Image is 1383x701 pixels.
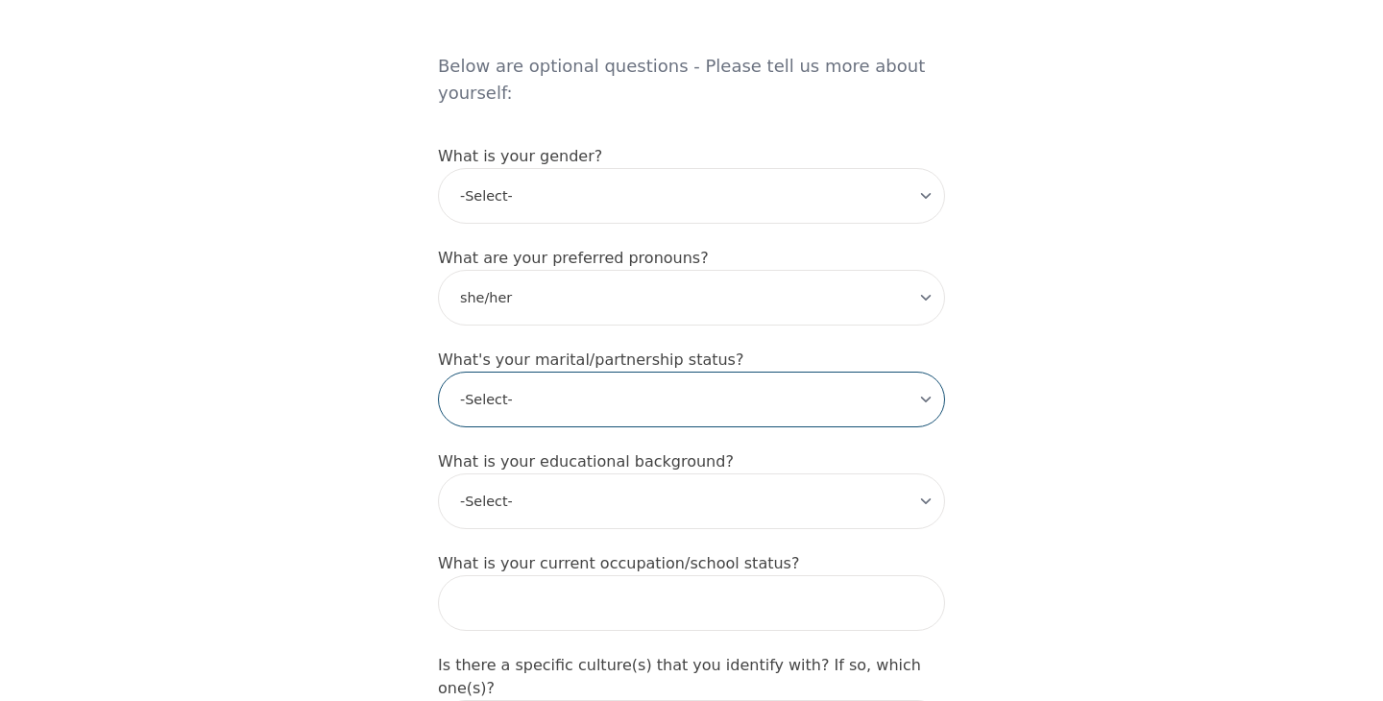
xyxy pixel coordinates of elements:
[438,350,743,369] label: What's your marital/partnership status?
[438,249,709,267] label: What are your preferred pronouns?
[438,147,602,165] label: What is your gender?
[438,452,734,471] label: What is your educational background?
[438,554,799,572] label: What is your current occupation/school status?
[438,656,921,697] label: Is there a specific culture(s) that you identify with? If so, which one(s)?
